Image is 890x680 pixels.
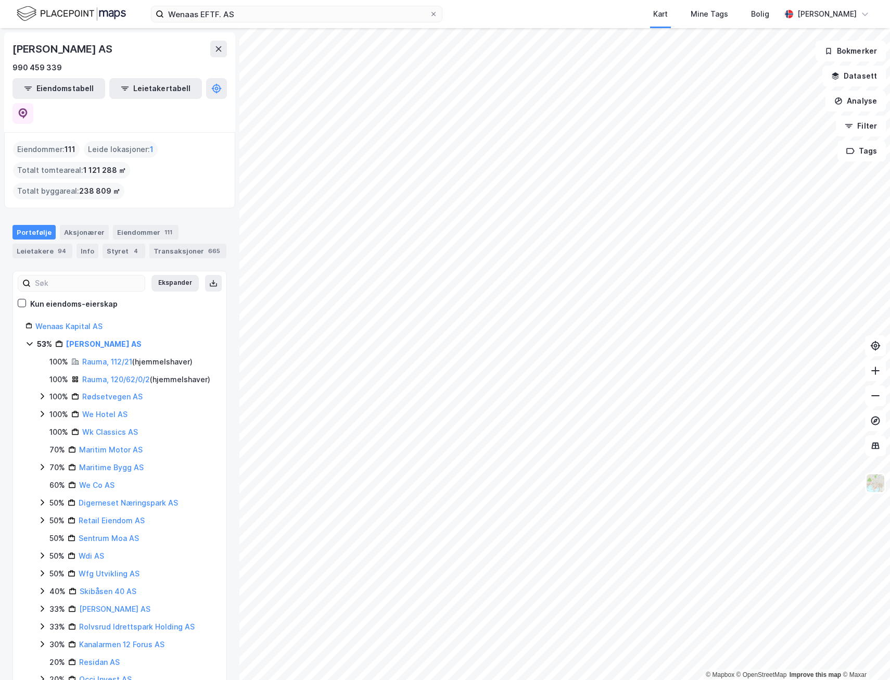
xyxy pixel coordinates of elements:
div: 100% [49,373,68,386]
div: [PERSON_NAME] [797,8,857,20]
a: Retail Eiendom AS [79,516,145,525]
a: We Co AS [79,481,115,489]
div: 50% [49,532,65,545]
div: 60% [49,479,65,492]
div: [PERSON_NAME] AS [12,41,115,57]
div: 100% [49,356,68,368]
div: 990 459 339 [12,61,62,74]
iframe: Chat Widget [838,630,890,680]
div: 20% [49,656,65,669]
img: logo.f888ab2527a4732fd821a326f86c7f29.svg [17,5,126,23]
a: Rauma, 112/21 [82,357,132,366]
a: Wdi AS [79,551,104,560]
a: Maritim Motor AS [79,445,143,454]
div: Totalt byggareal : [13,183,124,199]
a: [PERSON_NAME] AS [66,339,142,348]
img: Z [866,473,885,493]
a: Residan AS [79,658,120,666]
div: Mine Tags [691,8,728,20]
div: Kart [653,8,668,20]
a: Sentrum Moa AS [79,534,139,543]
a: Kanalarmen 12 Forus AS [79,640,164,649]
a: Maritime Bygg AS [79,463,144,472]
div: 33% [49,603,65,615]
button: Ekspander [151,275,199,292]
a: Skibåsen 40 AS [80,587,136,596]
div: 100% [49,391,68,403]
input: Søk [31,275,145,291]
a: OpenStreetMap [736,671,787,678]
button: Filter [836,116,886,136]
div: 53% [37,338,52,350]
span: 1 121 288 ㎡ [83,164,126,177]
button: Tags [837,141,886,161]
a: Digerneset Næringspark AS [79,498,178,507]
span: 111 [65,143,75,156]
div: 50% [49,497,65,509]
a: [PERSON_NAME] AS [79,605,150,613]
div: Eiendommer : [13,141,80,158]
div: Totalt tomteareal : [13,162,130,179]
div: 50% [49,568,65,580]
div: 33% [49,621,65,633]
div: Info [77,244,98,258]
div: 100% [49,408,68,421]
input: Søk på adresse, matrikkel, gårdeiere, leietakere eller personer [164,6,429,22]
a: Wenaas Kapital AS [35,322,103,331]
a: Wk Classics AS [82,427,138,436]
a: Rolvsrud Idrettspark Holding AS [79,622,195,631]
button: Leietakertabell [109,78,202,99]
div: Portefølje [12,225,56,240]
div: Bolig [751,8,769,20]
div: 40% [49,585,66,598]
a: Wfg Utvikling AS [79,569,139,578]
div: 665 [206,246,222,256]
div: Aksjonærer [60,225,109,240]
div: 100% [49,426,68,438]
div: Leietakere [12,244,72,258]
div: 94 [56,246,68,256]
div: ( hjemmelshaver ) [82,356,193,368]
div: 50% [49,514,65,527]
button: Bokmerker [816,41,886,61]
div: Styret [103,244,145,258]
div: 70% [49,461,65,474]
button: Eiendomstabell [12,78,105,99]
a: Mapbox [706,671,734,678]
div: 50% [49,550,65,562]
button: Datasett [822,66,886,86]
div: Transaksjoner [149,244,226,258]
a: Improve this map [790,671,841,678]
a: Rødsetvegen AS [82,392,143,401]
div: 30% [49,638,65,651]
span: 1 [150,143,154,156]
div: ( hjemmelshaver ) [82,373,210,386]
a: We Hotel AS [82,410,128,419]
div: 70% [49,444,65,456]
div: Leide lokasjoner : [84,141,158,158]
span: 238 809 ㎡ [79,185,120,197]
a: Rauma, 120/62/0/2 [82,375,150,384]
div: 111 [162,227,174,237]
div: Kun eiendoms-eierskap [30,298,118,310]
button: Analyse [825,91,886,111]
div: Eiendommer [113,225,179,240]
div: 4 [131,246,141,256]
